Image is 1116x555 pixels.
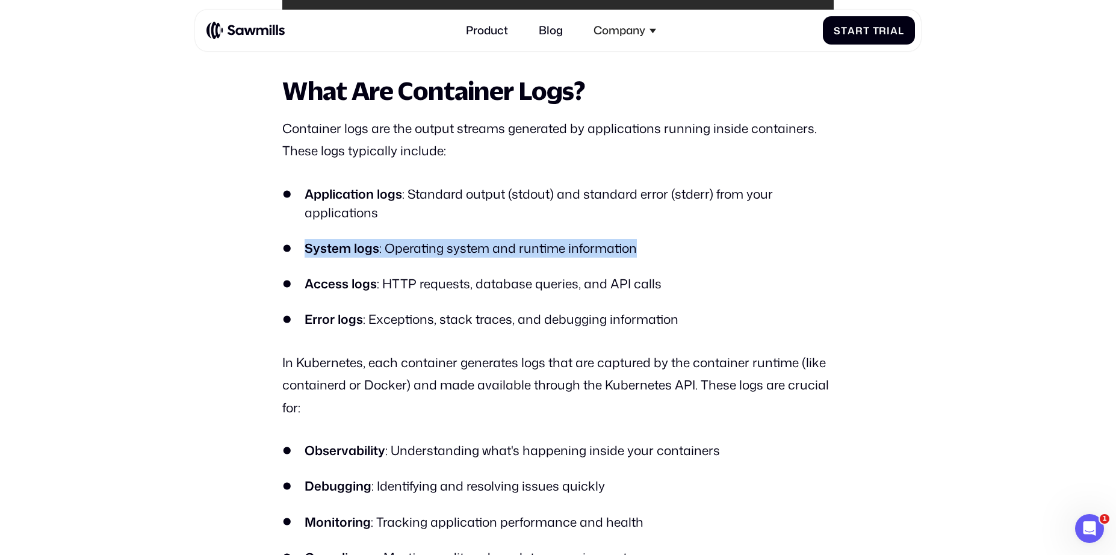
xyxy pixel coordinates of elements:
[887,25,890,36] span: i
[879,25,887,36] span: r
[823,16,915,45] a: StartTrial
[282,185,833,223] li: : Standard output (stdout) and standard error (stderr) from your applications
[282,352,833,420] p: In Kubernetes, each container generates logs that are captured by the container runtime (like con...
[305,513,371,531] strong: Monitoring
[848,25,855,36] span: a
[305,185,402,203] strong: Application logs
[282,441,833,460] li: : Understanding what's happening inside your containers
[863,25,870,36] span: t
[305,274,377,293] strong: Access logs
[873,25,879,36] span: T
[282,310,833,329] li: : Exceptions, stack traces, and debugging information
[282,513,833,532] li: : Tracking application performance and health
[305,477,371,495] strong: Debugging
[530,15,571,45] a: Blog
[834,25,841,36] span: S
[457,15,516,45] a: Product
[282,477,833,495] li: : Identifying and resolving issues quickly
[585,15,665,45] div: Company
[1075,514,1104,543] iframe: Intercom live chat
[282,117,833,163] p: Container logs are the output streams generated by applications running inside containers. These ...
[282,76,833,104] h2: What Are Container Logs?
[282,239,833,258] li: : Operating system and runtime information
[898,25,904,36] span: l
[855,25,863,36] span: r
[305,310,363,328] strong: Error logs
[305,239,379,257] strong: System logs
[841,25,848,36] span: t
[305,441,385,459] strong: Observability
[890,25,898,36] span: a
[594,23,645,37] div: Company
[282,274,833,293] li: : HTTP requests, database queries, and API calls
[1100,514,1109,524] span: 1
